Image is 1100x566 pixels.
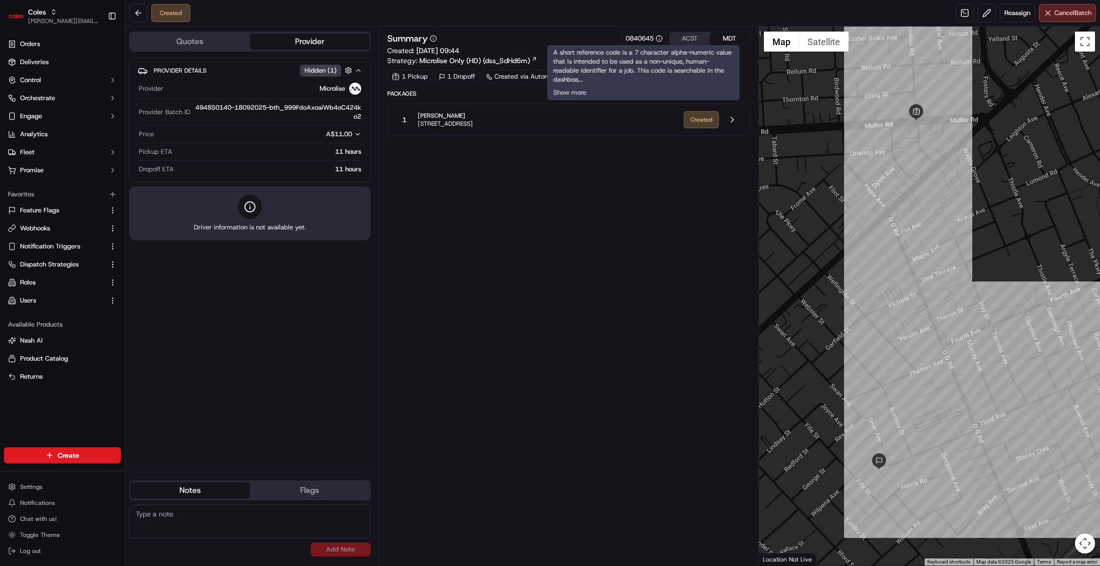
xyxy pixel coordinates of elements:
[20,336,43,345] span: Nash AI
[4,369,121,385] button: Returns
[8,354,117,363] a: Product Catalog
[8,8,24,24] img: Coles
[20,296,36,305] span: Users
[670,32,710,45] button: ACST
[434,70,479,84] div: 1 Dropoff
[8,296,105,305] a: Users
[20,260,79,269] span: Dispatch Strategies
[976,559,1031,564] span: Map data ©2025 Google
[20,354,68,363] span: Product Catalog
[4,108,121,124] button: Engage
[20,515,57,523] span: Chat with us!
[4,480,121,494] button: Settings
[139,165,174,174] span: Dropoff ETA
[4,447,121,463] button: Create
[387,34,428,43] h3: Summary
[194,103,361,121] span: 4948S0140-18092025-bth_999FdoAxoaiWb4oC424ko2
[1075,32,1095,52] button: Toggle fullscreen view
[138,62,362,79] button: Provider DetailsHidden (1)
[4,293,121,309] button: Users
[349,83,361,95] img: microlise_logo.jpeg
[8,224,105,233] a: Webhooks
[8,336,117,345] a: Nash AI
[4,90,121,106] button: Orchestrate
[799,32,849,52] button: Show satellite imagery
[20,166,44,175] span: Promise
[20,547,41,555] span: Log out
[764,32,799,52] button: Show street map
[305,66,337,75] span: Hidden ( 1 )
[250,34,370,50] button: Provider
[20,224,50,233] span: Webhooks
[387,46,459,56] span: Created:
[4,256,121,272] button: Dispatch Strategies
[4,126,121,142] a: Analytics
[4,54,121,70] a: Deliveries
[4,512,121,526] button: Chat with us!
[139,108,190,117] span: Provider Batch ID
[761,552,794,565] img: Google
[20,206,59,215] span: Feature Flags
[1004,9,1030,18] span: Reassign
[139,84,163,93] span: Provider
[1000,4,1035,22] button: Reassign
[418,112,473,120] span: [PERSON_NAME]
[176,147,361,156] div: 11 hours
[4,274,121,291] button: Roles
[300,64,355,77] button: Hidden (1)
[4,351,121,367] button: Product Catalog
[20,148,35,157] span: Fleet
[20,483,43,491] span: Settings
[4,144,121,160] button: Fleet
[761,552,794,565] a: Open this area in Google Maps (opens a new window)
[1054,9,1091,18] span: Cancel Batch
[387,56,537,66] div: Strategy:
[547,45,740,100] div: A short reference code is a 7 character alpha-numeric value that is intended to be used as a non-...
[20,76,41,85] span: Control
[554,88,587,97] button: Show more
[387,70,432,84] div: 1 Pickup
[58,450,79,460] span: Create
[28,17,100,25] button: [PERSON_NAME][EMAIL_ADDRESS][DOMAIN_NAME]
[387,90,750,98] span: Packages
[1039,4,1096,22] button: CancelBatch
[20,531,60,539] span: Toggle Theme
[1057,559,1097,564] a: Report a map error
[130,482,250,498] button: Notes
[20,130,48,139] span: Analytics
[178,165,361,174] div: 11 hours
[4,72,121,88] button: Control
[4,186,121,202] div: Favorites
[4,36,121,52] a: Orders
[194,223,306,232] span: Driver information is not available yet.
[4,544,121,558] button: Log out
[416,46,459,55] span: [DATE] 09:44
[402,115,407,125] span: 1
[139,130,154,139] span: Price
[154,67,206,75] span: Provider Details
[4,220,121,236] button: Webhooks
[481,70,570,84] a: Created via Automation
[4,317,121,333] div: Available Products
[626,34,663,43] button: 0840645
[139,147,172,156] span: Pickup ETA
[8,242,105,251] a: Notification Triggers
[418,120,473,128] span: [STREET_ADDRESS]
[4,496,121,510] button: Notifications
[8,260,105,269] a: Dispatch Strategies
[4,202,121,218] button: Feature Flags
[326,130,352,138] span: A$11.00
[130,34,250,50] button: Quotes
[4,162,121,178] button: Promise
[8,278,105,287] a: Roles
[20,499,55,507] span: Notifications
[28,7,46,17] button: Coles
[20,372,43,381] span: Returns
[320,84,345,93] span: Microlise
[20,242,80,251] span: Notification Triggers
[4,528,121,542] button: Toggle Theme
[419,56,530,66] span: Microlise Only (HD) (dss_SdHd6m)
